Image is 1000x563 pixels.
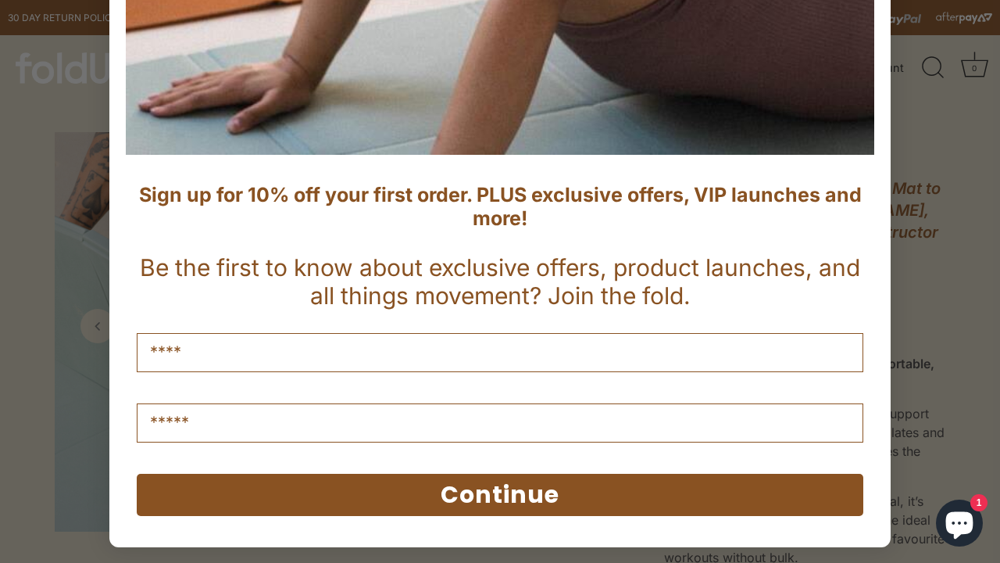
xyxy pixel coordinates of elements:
button: Continue [137,474,863,516]
input: Name [137,333,863,372]
input: Email [137,403,863,443]
span: Sign up for 10% off your first order. PLUS exclusive offers, VIP launches and more! [139,183,862,230]
inbox-online-store-chat: Shopify online store chat [931,500,987,550]
span: Be the first to know about exclusive offers, product launches, and all things movement? Join the ... [140,253,860,310]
